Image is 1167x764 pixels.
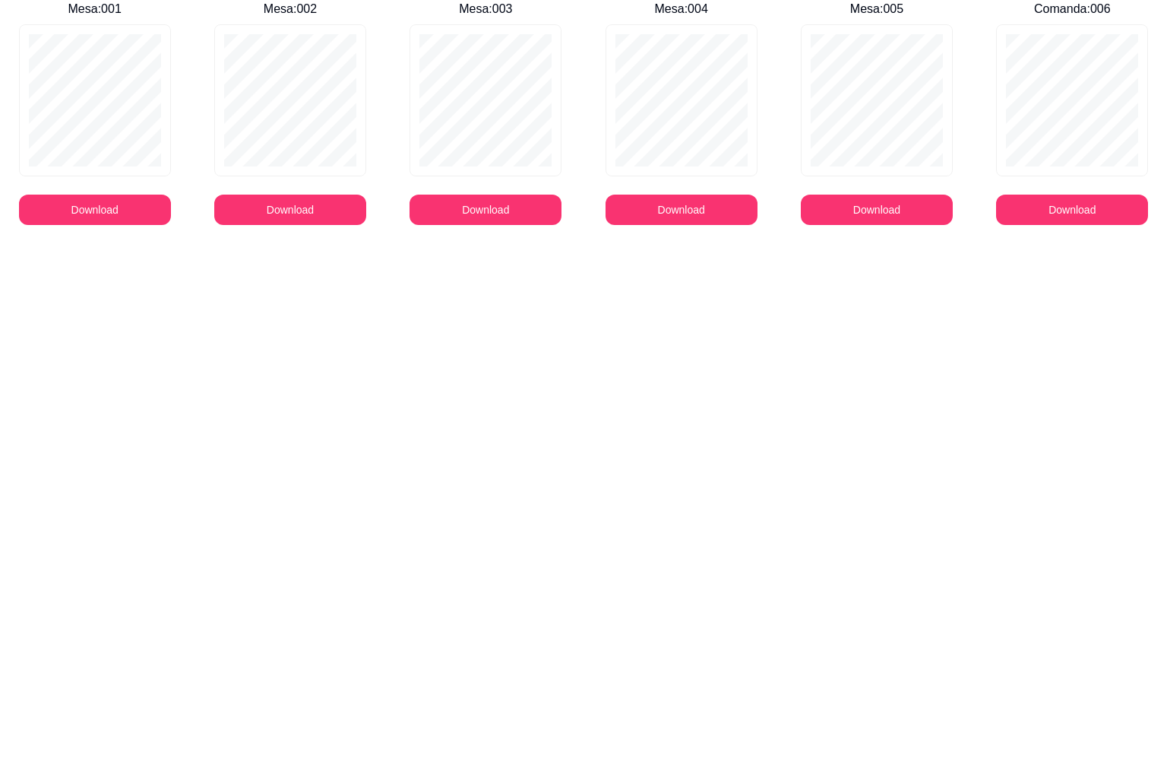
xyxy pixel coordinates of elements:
[996,195,1148,225] button: Download
[410,195,561,225] button: Download
[801,195,953,225] button: Download
[214,195,366,225] button: Download
[19,195,171,225] button: Download
[606,195,757,225] button: Download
